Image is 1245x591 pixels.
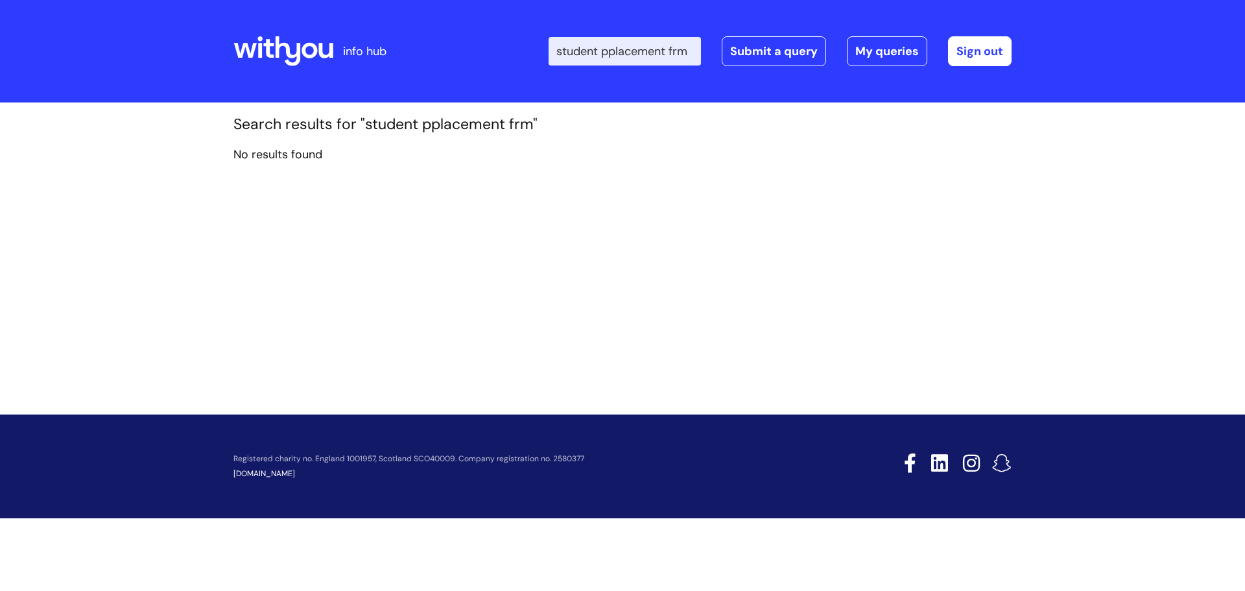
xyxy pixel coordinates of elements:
input: Search [549,37,701,66]
h1: Search results for "student pplacement frm" [233,115,1012,134]
a: Sign out [948,36,1012,66]
p: Registered charity no. England 1001957, Scotland SCO40009. Company registration no. 2580377 [233,455,812,463]
div: | - [549,36,1012,66]
p: No results found [233,144,1012,165]
p: info hub [343,41,386,62]
a: My queries [847,36,927,66]
a: Submit a query [722,36,826,66]
a: [DOMAIN_NAME] [233,468,295,479]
